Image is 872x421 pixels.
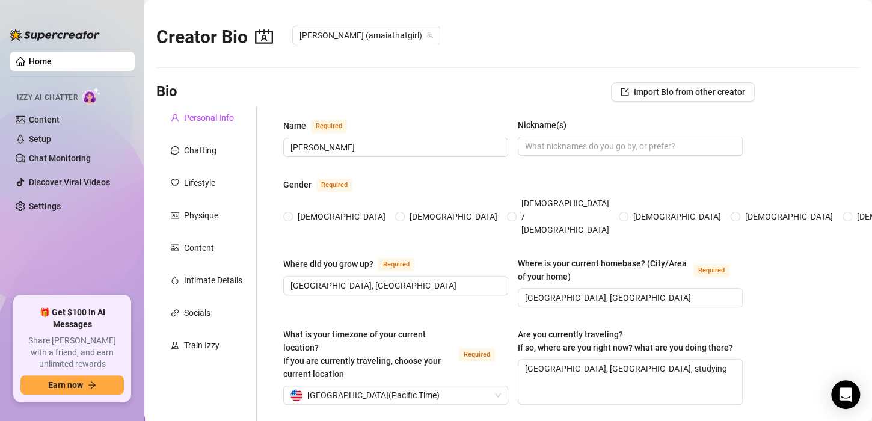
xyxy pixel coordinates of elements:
a: Home [29,57,52,66]
div: Lifestyle [184,176,215,189]
span: [DEMOGRAPHIC_DATA] [405,210,502,223]
span: [DEMOGRAPHIC_DATA] / [DEMOGRAPHIC_DATA] [517,197,614,236]
span: user [171,114,179,122]
img: AI Chatter [82,87,101,105]
input: Where did you grow up? [290,279,499,292]
input: Name [290,141,499,154]
label: Where is your current homebase? (City/Area of your home) [518,257,743,283]
span: import [621,88,629,96]
div: Chatting [184,144,216,157]
a: Settings [29,201,61,211]
span: Required [311,120,347,133]
h2: Creator Bio [156,26,273,49]
input: Nickname(s) [525,140,733,153]
input: Where is your current homebase? (City/Area of your home) [525,291,733,304]
span: fire [171,276,179,284]
div: Where is your current homebase? (City/Area of your home) [518,257,689,283]
a: Content [29,115,60,124]
div: Nickname(s) [518,118,566,132]
div: Intimate Details [184,274,242,287]
span: contacts [255,28,273,46]
a: Discover Viral Videos [29,177,110,187]
span: Import Bio from other creator [634,87,745,97]
h3: Bio [156,82,177,102]
span: [DEMOGRAPHIC_DATA] [628,210,726,223]
label: Where did you grow up? [283,257,428,271]
span: Required [693,264,729,277]
span: link [171,309,179,317]
span: Izzy AI Chatter [17,92,78,103]
button: Import Bio from other creator [611,82,755,102]
div: Socials [184,306,210,319]
span: Required [316,179,352,192]
span: heart [171,179,179,187]
div: Physique [184,209,218,222]
label: Name [283,118,360,133]
span: picture [171,244,179,252]
button: Earn nowarrow-right [20,375,124,395]
span: idcard [171,211,179,220]
textarea: [GEOGRAPHIC_DATA], [GEOGRAPHIC_DATA], studying [518,360,742,404]
div: Personal Info [184,111,234,124]
span: What is your timezone of your current location? If you are currently traveling, choose your curre... [283,330,441,379]
label: Gender [283,177,366,192]
a: Setup [29,134,51,144]
span: experiment [171,341,179,349]
span: 🎁 Get $100 in AI Messages [20,307,124,330]
div: Name [283,119,306,132]
span: Earn now [48,380,83,390]
span: message [171,146,179,155]
span: arrow-right [88,381,96,389]
span: [GEOGRAPHIC_DATA] ( Pacific Time ) [307,386,440,404]
span: [DEMOGRAPHIC_DATA] [293,210,390,223]
div: Gender [283,178,312,191]
span: [DEMOGRAPHIC_DATA] [740,210,838,223]
div: Content [184,241,214,254]
span: Amaia (amaiathatgirl) [299,26,433,45]
img: us [290,389,302,401]
label: Nickname(s) [518,118,575,132]
span: Required [459,348,495,361]
div: Where did you grow up? [283,257,373,271]
span: Required [378,258,414,271]
div: Train Izzy [184,339,220,352]
div: Open Intercom Messenger [831,380,860,409]
span: Are you currently traveling? If so, where are you right now? what are you doing there? [518,330,733,352]
span: team [426,32,434,39]
a: Chat Monitoring [29,153,91,163]
img: logo-BBDzfeDw.svg [10,29,100,41]
span: Share [PERSON_NAME] with a friend, and earn unlimited rewards [20,335,124,370]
